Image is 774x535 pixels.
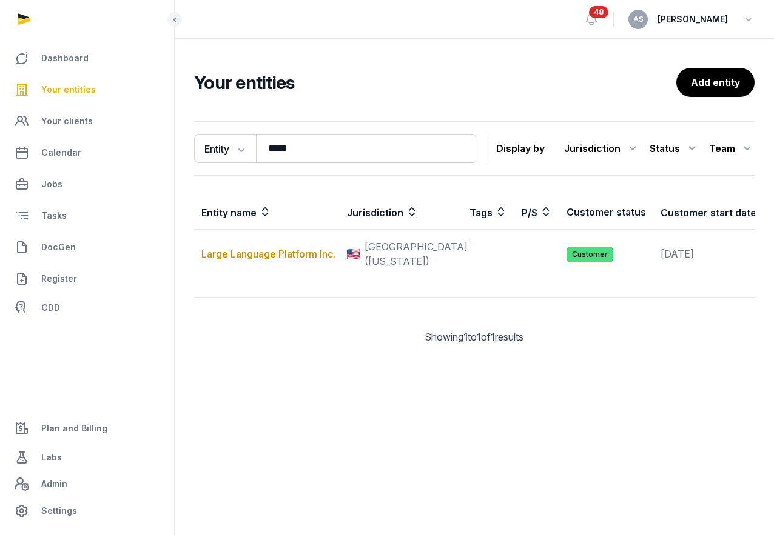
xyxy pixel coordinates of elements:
[365,239,468,268] span: [GEOGRAPHIC_DATA] ([US_STATE])
[463,331,468,343] span: 1
[10,443,164,472] a: Labs
[10,201,164,230] a: Tasks
[567,247,613,262] span: Customer
[650,139,699,158] div: Status
[658,12,728,27] span: [PERSON_NAME]
[10,264,164,293] a: Register
[194,330,755,344] div: Showing to of results
[41,145,81,160] span: Calendar
[41,503,77,518] span: Settings
[709,139,755,158] div: Team
[496,139,545,158] p: Display by
[194,195,340,230] th: Entity name
[10,414,164,443] a: Plan and Billing
[201,248,335,260] a: Large Language Platform Inc.
[10,44,164,73] a: Dashboard
[194,71,676,93] h2: Your entities
[41,271,77,286] span: Register
[10,296,164,320] a: CDD
[10,75,164,104] a: Your entities
[194,134,256,163] button: Entity
[676,68,755,97] a: Add entity
[41,240,76,254] span: DocGen
[10,107,164,136] a: Your clients
[10,233,164,262] a: DocGen
[633,16,644,23] span: AS
[41,208,67,223] span: Tasks
[477,331,481,343] span: 1
[10,496,164,525] a: Settings
[491,331,495,343] span: 1
[462,195,514,230] th: Tags
[10,170,164,199] a: Jobs
[41,421,107,436] span: Plan and Billing
[41,450,62,465] span: Labs
[589,6,608,18] span: 48
[41,82,96,97] span: Your entities
[41,177,62,191] span: Jobs
[628,10,648,29] button: AS
[559,195,653,230] th: Customer status
[41,477,67,491] span: Admin
[10,472,164,496] a: Admin
[564,139,640,158] div: Jurisdiction
[340,195,462,230] th: Jurisdiction
[514,195,559,230] th: P/S
[10,138,164,167] a: Calendar
[41,51,89,65] span: Dashboard
[41,114,93,128] span: Your clients
[41,301,60,315] span: CDD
